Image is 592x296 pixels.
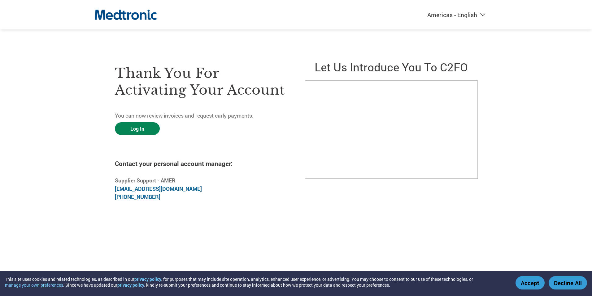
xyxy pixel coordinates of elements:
[516,276,545,289] button: Accept
[115,65,287,98] h3: Thank you for activating your account
[115,193,160,200] a: [PHONE_NUMBER]
[134,276,161,282] a: privacy policy
[115,112,287,120] p: You can now review invoices and request early payments.
[115,159,287,168] h4: Contact your personal account manager:
[305,59,477,74] h2: Let us introduce you to C2FO
[115,185,202,192] a: [EMAIL_ADDRESS][DOMAIN_NAME]
[5,276,507,288] div: This site uses cookies and related technologies, as described in our , for purposes that may incl...
[115,122,160,135] a: Log In
[115,177,176,184] b: Supplier Support - AMER
[5,282,63,288] button: manage your own preferences
[117,282,144,288] a: privacy policy
[95,6,157,23] img: Medtronic
[549,276,587,289] button: Decline All
[305,80,478,179] iframe: C2FO Introduction Video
